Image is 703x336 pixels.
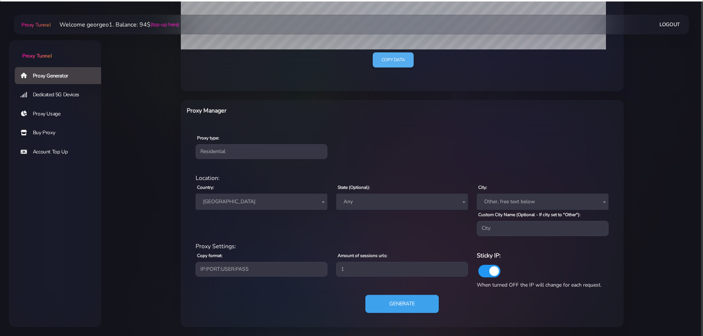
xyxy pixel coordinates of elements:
[21,21,51,28] span: Proxy Tunnel
[365,295,439,313] button: Generate
[659,18,680,31] a: Logout
[15,105,107,122] a: Proxy Usage
[197,252,223,259] label: Copy format:
[197,184,214,191] label: Country:
[15,67,107,84] a: Proxy Generator
[197,135,219,141] label: Proxy type:
[478,184,487,191] label: City:
[336,194,468,210] span: Any
[338,252,387,259] label: Amount of sessions urls:
[477,194,609,210] span: Other, free text below
[196,194,327,210] span: United States of America
[187,106,434,115] h6: Proxy Manager
[191,174,613,183] div: Location:
[338,184,370,191] label: State (Optional):
[51,20,179,29] li: Welcome georgeo1. Balance: 94$
[191,242,613,251] div: Proxy Settings:
[22,52,52,59] span: Proxy Tunnel
[477,281,602,288] span: When turned OFF the IP will change for each request.
[667,300,694,327] iframe: Webchat Widget
[478,211,580,218] label: Custom City Name (Optional - If city set to "Other"):
[15,124,107,141] a: Buy Proxy
[477,221,609,236] input: City
[151,21,179,28] a: (top-up here)
[20,19,51,31] a: Proxy Tunnel
[477,251,609,260] h6: Sticky IP:
[200,197,323,207] span: United States of America
[15,86,107,103] a: Dedicated 5G Devices
[481,197,604,207] span: Other, free text below
[341,197,464,207] span: Any
[9,40,101,60] a: Proxy Tunnel
[373,52,414,67] a: Copy data
[15,143,107,160] a: Account Top Up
